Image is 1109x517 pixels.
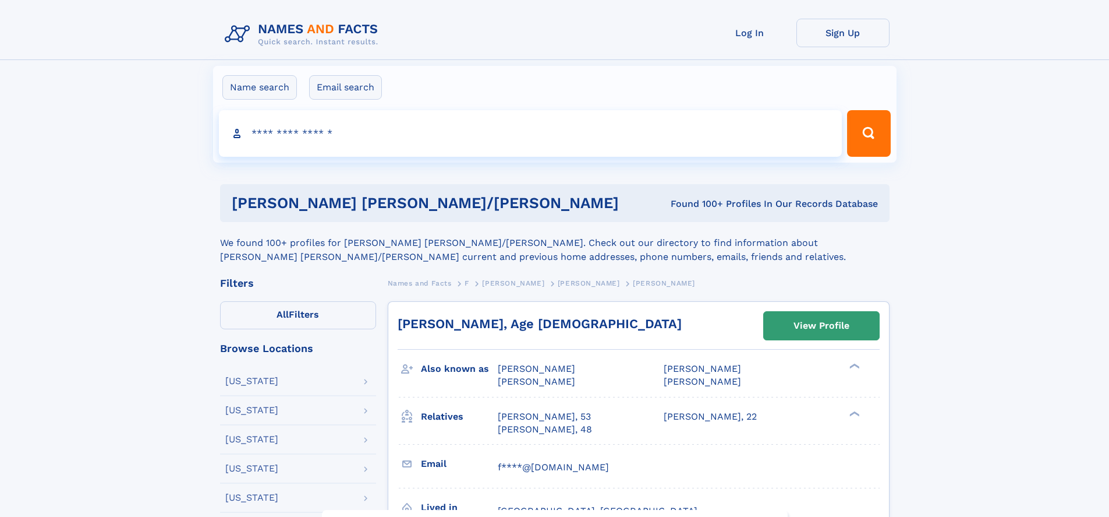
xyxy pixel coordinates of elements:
[846,363,860,370] div: ❯
[465,276,469,290] a: F
[558,276,620,290] a: [PERSON_NAME]
[482,276,544,290] a: [PERSON_NAME]
[498,410,591,423] a: [PERSON_NAME], 53
[232,196,645,210] h1: [PERSON_NAME] [PERSON_NAME]/[PERSON_NAME]
[796,19,890,47] a: Sign Up
[664,363,741,374] span: [PERSON_NAME]
[703,19,796,47] a: Log In
[225,464,278,473] div: [US_STATE]
[219,110,842,157] input: search input
[498,376,575,387] span: [PERSON_NAME]
[644,198,878,210] div: Found 100+ Profiles In Our Records Database
[558,279,620,287] span: [PERSON_NAME]
[220,19,388,50] img: Logo Names and Facts
[421,359,498,379] h3: Also known as
[398,316,682,331] a: [PERSON_NAME], Age [DEMOGRAPHIC_DATA]
[846,410,860,417] div: ❯
[498,505,697,516] span: [GEOGRAPHIC_DATA], [GEOGRAPHIC_DATA]
[220,278,376,289] div: Filters
[664,376,741,387] span: [PERSON_NAME]
[225,493,278,502] div: [US_STATE]
[847,110,890,157] button: Search Button
[465,279,469,287] span: F
[309,75,382,100] label: Email search
[222,75,297,100] label: Name search
[225,435,278,444] div: [US_STATE]
[421,454,498,474] h3: Email
[225,406,278,415] div: [US_STATE]
[277,309,289,320] span: All
[764,312,879,340] a: View Profile
[664,410,757,423] a: [PERSON_NAME], 22
[220,301,376,329] label: Filters
[225,377,278,386] div: [US_STATE]
[220,222,890,264] div: We found 100+ profiles for [PERSON_NAME] [PERSON_NAME]/[PERSON_NAME]. Check out our directory to ...
[482,279,544,287] span: [PERSON_NAME]
[220,343,376,354] div: Browse Locations
[421,407,498,427] h3: Relatives
[633,279,695,287] span: [PERSON_NAME]
[793,312,849,339] div: View Profile
[498,363,575,374] span: [PERSON_NAME]
[498,423,592,436] a: [PERSON_NAME], 48
[388,276,452,290] a: Names and Facts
